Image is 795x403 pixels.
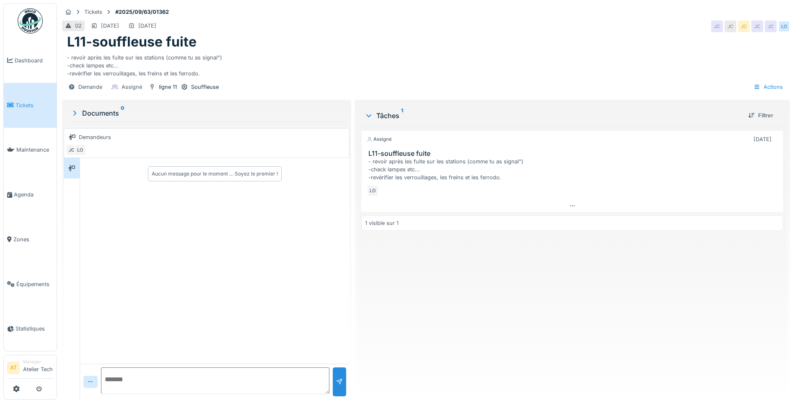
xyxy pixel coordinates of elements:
div: - revoir après les fuite sur les stations (comme tu as signal") -check lampes etc... -revérifier ... [368,158,779,182]
sup: 1 [401,111,403,121]
div: JC [66,144,78,156]
sup: 0 [121,108,124,118]
div: Documents [70,108,343,118]
div: LO [778,21,790,32]
li: AT [7,362,20,374]
span: Agenda [14,191,53,199]
h3: L11-souffleuse fuite [368,150,779,158]
div: [DATE] [138,22,156,30]
div: Demandeurs [79,133,111,141]
a: Équipements [4,262,57,307]
div: 1 visible sur 1 [365,219,399,227]
div: Tâches [365,111,741,121]
div: Filtrer [745,110,777,121]
span: Statistiques [16,325,53,333]
div: Manager [23,359,53,365]
div: JC [711,21,723,32]
div: Assigné [122,83,142,91]
div: LO [367,185,378,196]
div: Tickets [84,8,102,16]
a: Tickets [4,83,57,128]
div: LO [74,144,86,156]
span: Dashboard [15,57,53,65]
div: [DATE] [754,135,772,143]
a: Dashboard [4,38,57,83]
span: Maintenance [16,146,53,154]
a: Agenda [4,172,57,217]
img: Badge_color-CXgf-gQk.svg [18,8,43,34]
div: Assigné [367,136,392,143]
div: JC [738,21,750,32]
a: AT ManagerAtelier Tech [7,359,53,379]
div: JC [725,21,736,32]
div: [DATE] [101,22,119,30]
a: Maintenance [4,128,57,173]
div: ligne 11 [159,83,177,91]
div: Actions [750,81,787,93]
span: Équipements [16,280,53,288]
div: JC [751,21,763,32]
span: Zones [13,235,53,243]
span: Tickets [16,101,53,109]
div: JC [765,21,777,32]
div: Aucun message pour le moment … Soyez le premier ! [152,170,278,178]
strong: #2025/09/63/01362 [112,8,172,16]
div: 02 [75,22,82,30]
div: Souffleuse [191,83,219,91]
div: Demande [78,83,102,91]
a: Zones [4,217,57,262]
h1: L11-souffleuse fuite [67,34,197,50]
div: - revoir après les fuite sur les stations (comme tu as signal") -check lampes etc... -revérifier ... [67,50,785,78]
li: Atelier Tech [23,359,53,377]
a: Statistiques [4,307,57,351]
